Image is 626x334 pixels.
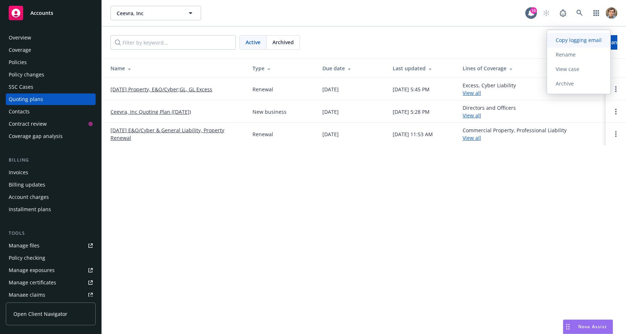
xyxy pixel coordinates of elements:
[6,69,96,80] a: Policy changes
[6,118,96,130] a: Contract review
[463,82,516,97] div: Excess, Cyber Liability
[393,85,430,93] div: [DATE] 5:45 PM
[322,85,339,93] div: [DATE]
[9,69,44,80] div: Policy changes
[6,252,96,264] a: Policy checking
[6,277,96,288] a: Manage certificates
[6,204,96,215] a: Installment plans
[9,57,27,68] div: Policies
[6,264,96,276] a: Manage exposures
[9,204,51,215] div: Installment plans
[117,9,179,17] span: Ceevra, Inc
[9,179,45,191] div: Billing updates
[393,64,451,72] div: Last updated
[578,323,607,330] span: Nova Assist
[110,108,191,116] a: Ceevra, Inc Quoting Plan ([DATE])
[9,240,39,251] div: Manage files
[547,80,583,87] span: Archive
[6,3,96,23] a: Accounts
[9,167,28,178] div: Invoices
[9,93,43,105] div: Quoting plans
[253,64,311,72] div: Type
[9,106,30,117] div: Contacts
[9,289,45,301] div: Manage claims
[539,6,554,20] a: Start snowing
[6,230,96,237] div: Tools
[9,118,47,130] div: Contract review
[6,130,96,142] a: Coverage gap analysis
[463,104,516,119] div: Directors and Officers
[547,66,588,72] span: View case
[9,252,45,264] div: Policy checking
[6,240,96,251] a: Manage files
[530,7,537,14] div: 15
[556,6,570,20] a: Report a Bug
[9,81,33,93] div: SSC Cases
[563,320,613,334] button: Nova Assist
[9,32,31,43] div: Overview
[6,179,96,191] a: Billing updates
[9,130,63,142] div: Coverage gap analysis
[393,108,430,116] div: [DATE] 5:28 PM
[463,112,481,119] a: View all
[6,106,96,117] a: Contacts
[6,191,96,203] a: Account charges
[612,85,620,93] a: Open options
[612,130,620,138] a: Open options
[246,38,260,46] span: Active
[563,320,572,334] div: Drag to move
[322,64,381,72] div: Due date
[463,64,600,72] div: Lines of Coverage
[6,44,96,56] a: Coverage
[393,130,433,138] div: [DATE] 11:53 AM
[547,51,584,58] span: Rename
[9,44,31,56] div: Coverage
[110,126,241,142] a: [DATE] E&O/Cyber & General Liability, Property Renewal
[9,191,49,203] div: Account charges
[110,35,236,50] input: Filter by keyword...
[463,89,481,96] a: View all
[253,130,273,138] div: Renewal
[253,85,273,93] div: Renewal
[606,7,617,19] img: photo
[547,37,610,43] span: Copy logging email
[322,108,339,116] div: [DATE]
[6,156,96,164] div: Billing
[6,57,96,68] a: Policies
[110,85,212,93] a: [DATE] Property, E&O/Cyber;GL, GL Excess
[30,10,53,16] span: Accounts
[6,289,96,301] a: Manage claims
[6,32,96,43] a: Overview
[463,134,481,141] a: View all
[322,130,339,138] div: [DATE]
[6,93,96,105] a: Quoting plans
[589,6,604,20] a: Switch app
[9,264,55,276] div: Manage exposures
[612,107,620,116] a: Open options
[110,6,201,20] button: Ceevra, Inc
[110,64,241,72] div: Name
[6,81,96,93] a: SSC Cases
[6,167,96,178] a: Invoices
[272,38,294,46] span: Archived
[253,108,287,116] div: New business
[13,310,67,318] span: Open Client Navigator
[9,277,56,288] div: Manage certificates
[463,126,567,142] div: Commercial Property, Professional Liability
[572,6,587,20] a: Search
